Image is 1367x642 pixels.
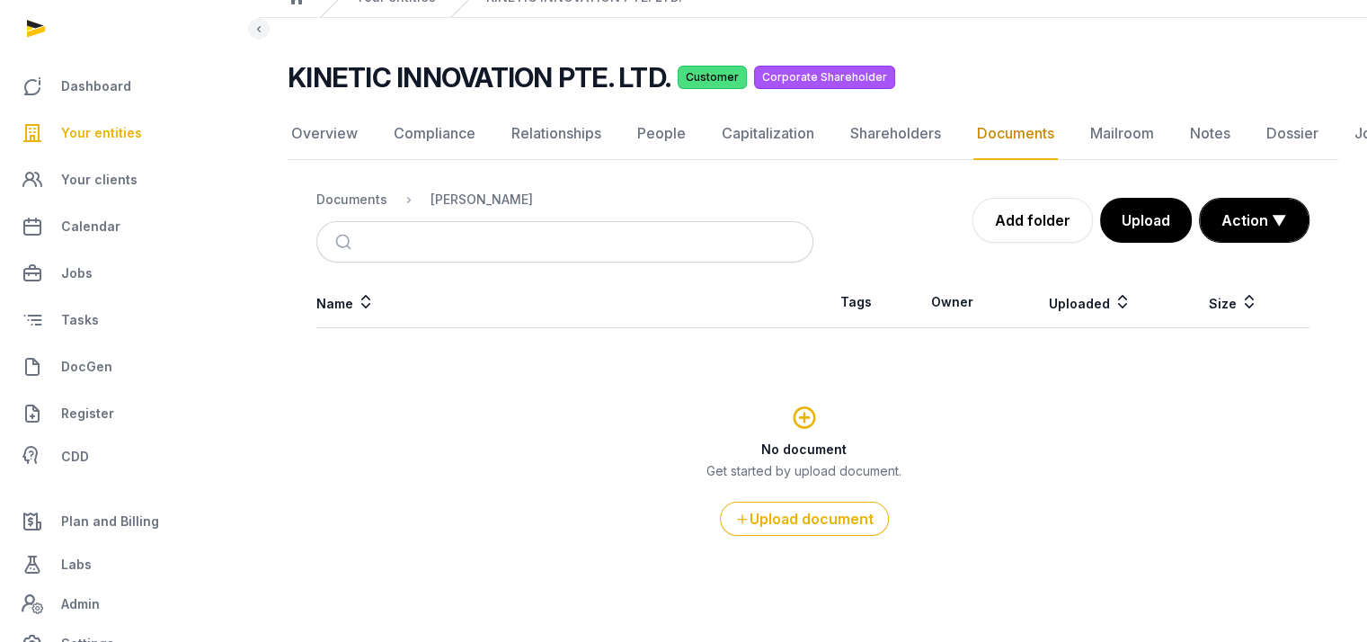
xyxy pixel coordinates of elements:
[14,392,244,435] a: Register
[61,593,100,615] span: Admin
[1176,277,1292,328] th: Size
[1100,198,1192,243] button: Upload
[317,462,1291,480] p: Get started by upload document.
[847,108,945,160] a: Shareholders
[813,277,901,328] th: Tags
[900,277,1004,328] th: Owner
[14,299,244,342] a: Tasks
[754,66,895,89] span: Corporate Shareholder
[972,198,1093,243] a: Add folder
[288,61,670,94] h2: KINETIC INNOVATION PTE. LTD.
[14,500,244,543] a: Plan and Billing
[61,76,131,97] span: Dashboard
[14,543,244,586] a: Labs
[1263,108,1322,160] a: Dossier
[14,586,244,622] a: Admin
[14,439,244,475] a: CDD
[61,216,120,237] span: Calendar
[1005,277,1176,328] th: Uploaded
[634,108,689,160] a: People
[14,205,244,248] a: Calendar
[61,309,99,331] span: Tasks
[324,222,367,262] button: Submit
[61,263,93,284] span: Jobs
[14,111,244,155] a: Your entities
[390,108,479,160] a: Compliance
[1186,108,1234,160] a: Notes
[61,446,89,468] span: CDD
[1200,199,1309,242] button: Action ▼
[316,178,813,221] nav: Breadcrumb
[718,108,818,160] a: Capitalization
[288,108,1338,160] nav: Tabs
[288,108,361,160] a: Overview
[61,169,138,191] span: Your clients
[1087,108,1158,160] a: Mailroom
[973,108,1058,160] a: Documents
[431,191,533,209] div: [PERSON_NAME]
[14,345,244,388] a: DocGen
[61,511,159,532] span: Plan and Billing
[14,65,244,108] a: Dashboard
[720,502,889,536] button: Upload document
[508,108,605,160] a: Relationships
[316,191,387,209] div: Documents
[14,158,244,201] a: Your clients
[317,441,1291,459] h3: No document
[61,554,92,575] span: Labs
[61,122,142,144] span: Your entities
[61,403,114,424] span: Register
[61,356,112,378] span: DocGen
[678,66,747,89] span: Customer
[14,252,244,295] a: Jobs
[316,277,813,328] th: Name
